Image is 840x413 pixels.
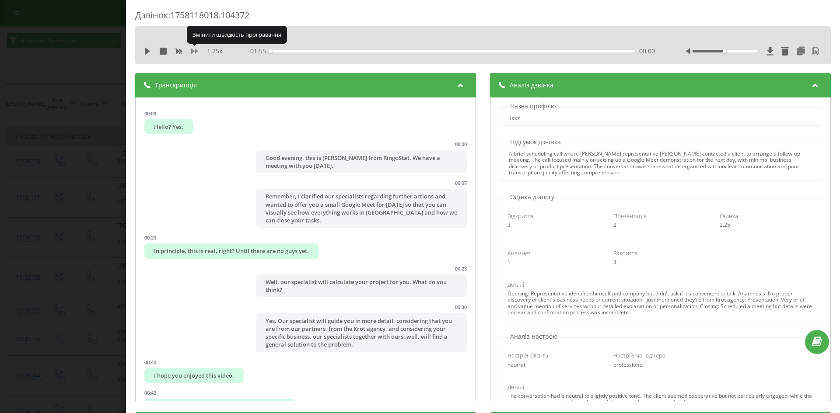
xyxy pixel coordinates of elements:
div: 2 [613,222,707,228]
span: Настрій клієнта [507,351,548,359]
div: 00:30 [455,304,467,310]
div: Тест [509,115,520,121]
span: 1.25 x [207,47,222,56]
span: Анамнез [507,249,531,257]
span: Відкриття [507,212,533,220]
span: Транскрипція [155,81,197,90]
div: 00:40 [144,359,156,365]
div: 3 [507,222,601,228]
span: Презентація [613,212,647,220]
div: 3 [613,259,707,265]
div: Змінити швидкість програвання [187,26,287,43]
div: 00:23 [455,265,467,272]
div: 00:42 [144,389,156,396]
p: Назва профілю [508,102,558,111]
span: Оцінка [720,212,738,220]
span: 00:00 [639,47,655,56]
span: Деталі [507,281,524,288]
div: In principle, this is real, right? Until there are no guys yet. [144,243,318,258]
span: Закриття [613,249,637,257]
span: - 01:55 [248,47,270,56]
div: Yes. Our specialist will guide you in more detail, considering that you are from our partners, fr... [256,313,467,352]
p: Підсумок дзвінка [508,138,563,146]
div: neutral [507,362,601,368]
div: 2.25 [720,222,813,228]
p: Оцінка діалогу [508,193,556,201]
div: Good evening, this is [PERSON_NAME] from RingoStat. We have a meeting with you [DATE]. [256,150,467,173]
div: I hope you enjoyed this video. [144,368,244,383]
p: Аналіз настрою [508,332,560,341]
div: 00:07 [455,180,467,186]
div: professional [613,362,707,368]
div: 00:00 [455,141,467,147]
div: 00:00 [144,110,156,117]
div: Well, our specialist will calculate your project for you. What do you think? [256,274,467,297]
div: Remember, I clarified our specialists regarding further actions and wanted to offer you a small G... [256,189,467,228]
span: Деталі [507,383,524,391]
span: Аналіз дзвінка [510,81,553,90]
div: 00:20 [144,234,156,241]
div: Hello? Yes. [144,119,193,134]
div: Дзвінок : 1758118018.104372 [135,9,831,26]
div: Opening: Representative identified himself and company but didn't ask if it's convenient to talk.... [507,291,813,316]
div: A brief scheduling call where [PERSON_NAME] representative [PERSON_NAME] contacted a client to ar... [509,151,812,176]
div: The conversation had a neutral to slightly positive tone. The client seemed cooperative but not p... [507,393,813,406]
span: Настрій менеджера [613,351,665,359]
div: Accessibility label [269,49,272,53]
div: Accessibility label [723,49,726,53]
div: 1 [507,259,601,265]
